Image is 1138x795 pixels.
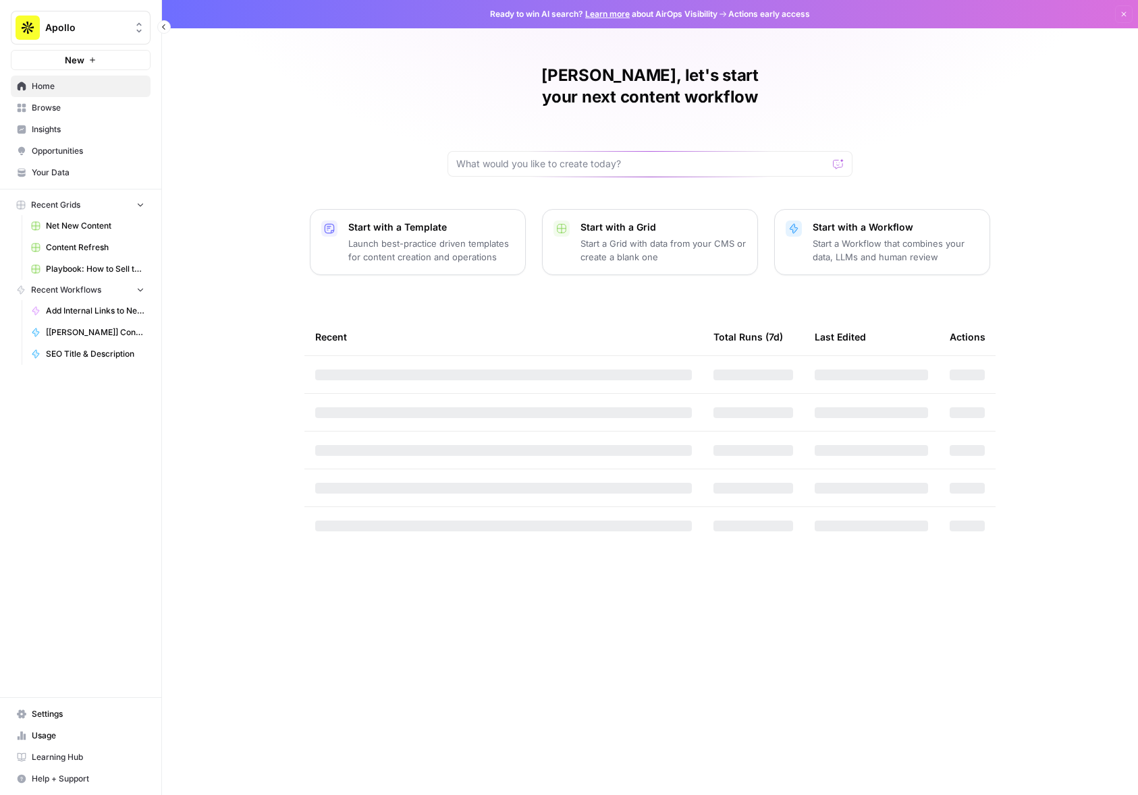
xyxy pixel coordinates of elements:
[11,11,151,45] button: Workspace: Apollo
[32,708,144,720] span: Settings
[46,220,144,232] span: Net New Content
[16,16,40,40] img: Apollo Logo
[542,209,758,275] button: Start with a GridStart a Grid with data from your CMS or create a blank one
[32,102,144,114] span: Browse
[65,53,84,67] span: New
[813,237,979,264] p: Start a Workflow that combines your data, LLMs and human review
[25,237,151,258] a: Content Refresh
[456,157,828,171] input: What would you like to create today?
[11,119,151,140] a: Insights
[25,343,151,365] a: SEO Title & Description
[32,145,144,157] span: Opportunities
[448,65,852,108] h1: [PERSON_NAME], let's start your next content workflow
[25,215,151,237] a: Net New Content
[11,768,151,790] button: Help + Support
[580,220,747,234] p: Start with a Grid
[11,280,151,300] button: Recent Workflows
[32,80,144,92] span: Home
[32,751,144,763] span: Learning Hub
[348,237,514,264] p: Launch best-practice driven templates for content creation and operations
[728,8,810,20] span: Actions early access
[32,123,144,136] span: Insights
[774,209,990,275] button: Start with a WorkflowStart a Workflow that combines your data, LLMs and human review
[46,241,144,254] span: Content Refresh
[32,773,144,785] span: Help + Support
[11,703,151,725] a: Settings
[25,322,151,343] a: [[PERSON_NAME]] Content Refresh
[32,730,144,742] span: Usage
[46,348,144,360] span: SEO Title & Description
[32,167,144,179] span: Your Data
[31,284,101,296] span: Recent Workflows
[11,195,151,215] button: Recent Grids
[713,318,783,355] div: Total Runs (7d)
[815,318,866,355] div: Last Edited
[310,209,526,275] button: Start with a TemplateLaunch best-practice driven templates for content creation and operations
[46,326,144,338] span: [[PERSON_NAME]] Content Refresh
[11,50,151,70] button: New
[348,220,514,234] p: Start with a Template
[950,318,985,355] div: Actions
[11,725,151,746] a: Usage
[11,76,151,97] a: Home
[490,8,717,20] span: Ready to win AI search? about AirOps Visibility
[585,9,630,19] a: Learn more
[46,263,144,275] span: Playbook: How to Sell to "X" Leads Grid
[11,746,151,768] a: Learning Hub
[580,237,747,264] p: Start a Grid with data from your CMS or create a blank one
[45,21,127,34] span: Apollo
[25,300,151,322] a: Add Internal Links to New Article
[813,220,979,234] p: Start with a Workflow
[31,199,80,211] span: Recent Grids
[315,318,692,355] div: Recent
[11,140,151,162] a: Opportunities
[11,162,151,183] a: Your Data
[11,97,151,119] a: Browse
[46,305,144,317] span: Add Internal Links to New Article
[25,258,151,280] a: Playbook: How to Sell to "X" Leads Grid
